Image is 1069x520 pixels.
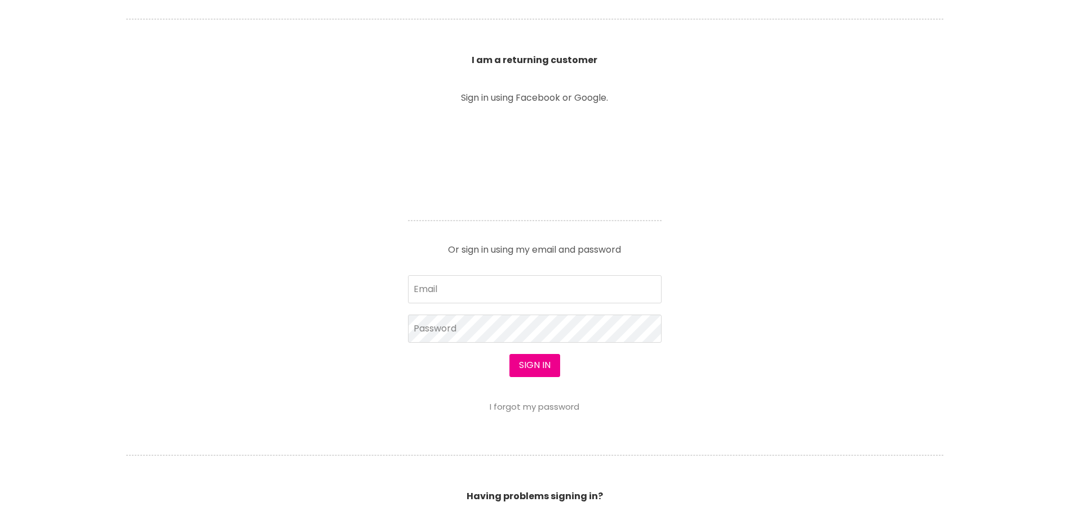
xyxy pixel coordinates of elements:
[490,401,579,413] a: I forgot my password
[408,119,662,203] iframe: Social Login Buttons
[509,354,560,376] button: Sign in
[408,236,662,254] p: Or sign in using my email and password
[408,93,662,102] p: Sign in using Facebook or Google.
[467,490,603,503] b: Having problems signing in?
[472,53,597,66] b: I am a returning customer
